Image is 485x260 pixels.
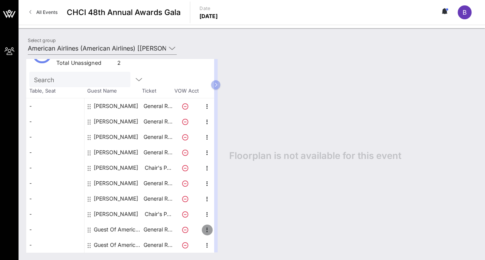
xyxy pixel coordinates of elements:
p: General R… [142,222,173,237]
div: Stephen Neuman [94,206,138,222]
div: Eduardo Angeles [94,129,138,145]
span: Guest Name [84,87,142,95]
div: - [26,176,84,191]
span: B [463,8,466,16]
div: Juan Carlos Liscano [94,145,138,160]
p: [DATE] [199,12,218,20]
p: General R… [142,98,173,114]
p: Date [199,5,218,12]
div: - [26,206,84,222]
div: Cedric Rockamore [94,114,138,129]
div: - [26,145,84,160]
div: Millicent Rone [94,191,138,206]
span: Ticket [142,87,173,95]
p: Chair's P… [142,206,173,222]
div: Juan Hinojosa [94,160,138,176]
label: Select group [28,37,56,43]
div: - [26,114,84,129]
div: - [26,191,84,206]
span: VOW Acct [173,87,200,95]
span: CHCI 48th Annual Awards Gala [67,7,181,18]
p: General R… [142,114,173,129]
span: All Events [36,9,57,15]
div: - [26,222,84,237]
div: - [26,98,84,114]
div: Total Unassigned [56,59,114,69]
div: B [458,5,471,19]
span: Floorplan is not available for this event [229,150,401,162]
div: Michelle Hinds [94,176,138,191]
p: General R… [142,129,173,145]
span: Table, Seat [26,87,84,95]
div: - [26,160,84,176]
p: General R… [142,237,173,253]
div: Bree Galeano [94,98,138,114]
div: 2 [117,59,123,69]
p: General R… [142,176,173,191]
a: All Events [25,6,62,19]
p: General R… [142,191,173,206]
div: - [26,237,84,253]
div: - [26,129,84,145]
p: General R… [142,145,173,160]
div: Guest Of American Airlines [94,222,142,237]
div: Guest Of American Airlines [94,237,142,253]
p: Chair's P… [142,160,173,176]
